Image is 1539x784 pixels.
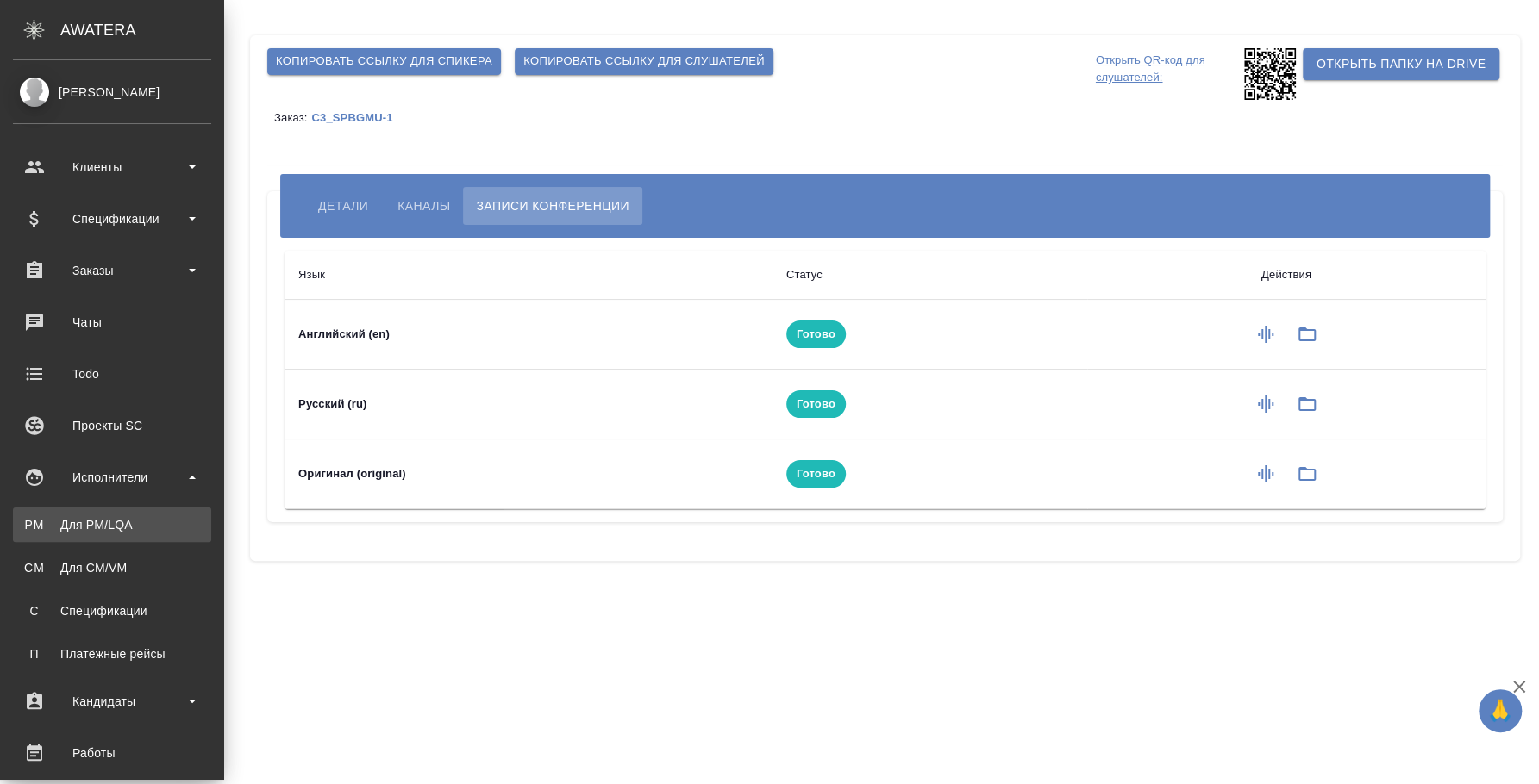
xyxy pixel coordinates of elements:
[22,602,203,619] div: Спецификации
[285,439,773,509] td: Оригинал (original)
[60,13,224,47] div: AWATERA
[13,309,211,335] div: Чаты
[1303,48,1499,80] button: Открыть папку на Drive
[476,196,629,216] span: Записи конференции
[1087,251,1486,300] th: Действия
[515,48,773,75] button: Копировать ссылку для слушателей
[1286,314,1328,355] button: Папка на Drive
[1486,693,1515,729] span: 🙏
[1096,48,1240,100] p: Открыть QR-код для слушателей:
[22,516,203,533] div: Для PM/LQA
[786,465,846,482] span: Готово
[267,48,501,75] button: Копировать ссылку для спикера
[1286,383,1328,425] button: Папка на Drive
[285,370,773,439] td: Русский (ru)
[1317,53,1486,75] span: Открыть папку на Drive
[13,594,211,628] a: ССпецификации
[13,740,211,766] div: Работы
[13,206,211,232] div: Спецификации
[786,326,846,343] span: Готово
[318,196,368,216] span: Детали
[311,111,405,124] p: C3_SPBGMU-1
[276,52,492,72] span: Копировать ссылку для спикера
[4,301,220,344] a: Чаты
[13,154,211,180] div: Клиенты
[4,352,220,395] a: Todo
[13,413,211,439] div: Проекты SC
[13,83,211,102] div: [PERSON_NAME]
[274,111,311,124] p: Заказ:
[1479,689,1522,732] button: 🙏
[285,251,773,300] th: Язык
[1286,453,1328,495] button: Папка на Drive
[13,464,211,490] div: Исполнители
[523,52,765,72] span: Копировать ссылку для слушателей
[1245,453,1286,495] button: Сформировать запись
[1245,314,1286,355] button: Сформировать запись
[397,196,450,216] span: Каналы
[311,110,405,124] a: C3_SPBGMU-1
[4,404,220,447] a: Проекты SC
[13,258,211,283] div: Заказы
[773,251,1087,300] th: Статус
[786,395,846,413] span: Готово
[4,731,220,775] a: Работы
[13,637,211,671] a: ППлатёжные рейсы
[285,300,773,370] td: Английский (en)
[13,688,211,714] div: Кандидаты
[13,507,211,542] a: PMДля PM/LQA
[22,645,203,663] div: Платёжные рейсы
[13,361,211,387] div: Todo
[22,559,203,576] div: Для CM/VM
[13,551,211,585] a: CMДля CM/VM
